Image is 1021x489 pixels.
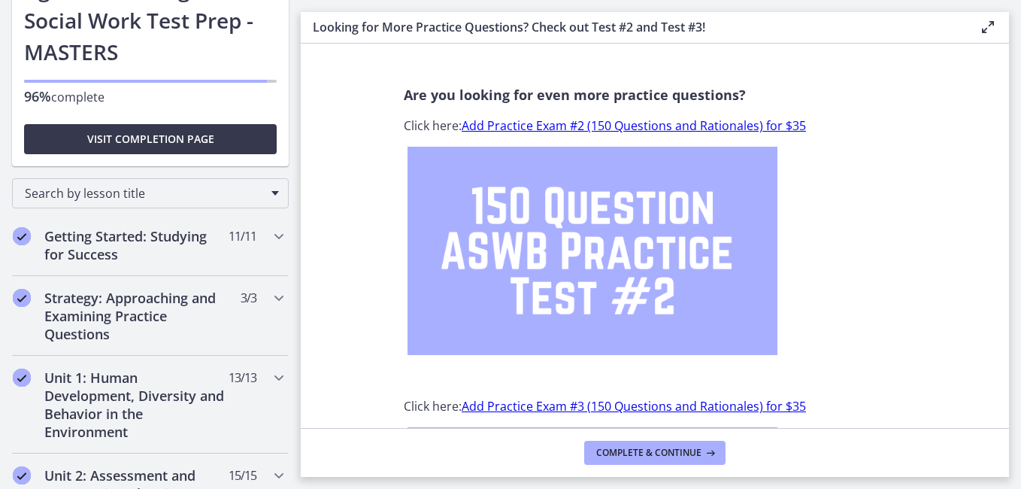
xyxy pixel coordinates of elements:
[313,18,955,36] h3: Looking for More Practice Questions? Check out Test #2 and Test #3!
[407,147,777,355] img: 150_Question_ASWB_Practice_Test__2.png
[12,178,289,208] div: Search by lesson title
[13,466,31,484] i: Completed
[13,369,31,387] i: Completed
[229,227,256,245] span: 11 / 11
[462,398,806,415] a: Add Practice Exam #3 (150 Questions and Rationales) for $35
[44,369,228,441] h2: Unit 1: Human Development, Diversity and Behavior in the Environment
[87,130,214,148] span: Visit completion page
[24,87,277,106] p: complete
[44,227,228,263] h2: Getting Started: Studying for Success
[24,87,51,105] span: 96%
[13,289,31,307] i: Completed
[404,397,906,415] p: Click here:
[24,124,277,154] button: Visit completion page
[462,117,806,134] a: Add Practice Exam #2 (150 Questions and Rationales) for $35
[596,447,701,459] span: Complete & continue
[13,227,31,245] i: Completed
[404,117,906,135] p: Click here:
[229,466,256,484] span: 15 / 15
[229,369,256,387] span: 13 / 13
[25,185,264,202] span: Search by lesson title
[404,86,746,104] span: Are you looking for even more practice questions?
[44,289,228,343] h2: Strategy: Approaching and Examining Practice Questions
[584,441,726,465] button: Complete & continue
[241,289,256,307] span: 3 / 3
